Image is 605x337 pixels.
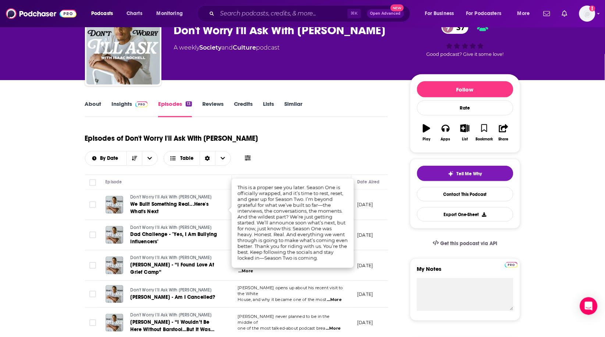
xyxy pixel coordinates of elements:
[217,8,348,19] input: Search podcasts, credits, & more...
[442,21,469,34] a: 37
[391,4,404,11] span: New
[417,207,513,222] button: Export One-Sheet
[222,44,233,51] span: and
[579,6,595,22] button: Show profile menu
[164,151,231,166] button: Choose View
[131,287,218,294] a: Don't Worry I'll Ask With [PERSON_NAME]
[131,294,216,300] span: [PERSON_NAME] - Am I Cancelled?
[425,8,454,19] span: For Business
[131,231,217,245] span: Dad Challenge - "Yes, I Am Bullying Influencers"
[476,137,493,141] div: Bookmark
[441,137,451,141] div: Apps
[357,262,373,269] p: [DATE]
[131,201,209,215] span: We Built Something Real...Here's What's Next
[131,287,212,293] span: Don't Worry I'll Ask With [PERSON_NAME]
[455,119,474,146] button: List
[238,184,348,261] span: This is a proper see you later. Season One is officially wrapped, and it’s time to rest, reset, a...
[541,7,553,20] a: Show notifications dropdown
[106,178,122,186] div: Episode
[131,225,219,231] a: Don't Worry I'll Ask With [PERSON_NAME]
[85,134,258,143] h1: Episodes of Don't Worry I'll Ask With [PERSON_NAME]
[367,9,404,18] button: Open AdvancedNew
[131,201,219,215] a: We Built Something Real...Here's What's Next
[131,312,219,319] a: Don't Worry I'll Ask With [PERSON_NAME]
[423,137,430,141] div: Play
[238,314,330,325] span: [PERSON_NAME] never planned to be in the middle of
[417,119,436,146] button: Play
[85,156,127,161] button: open menu
[6,7,76,21] img: Podchaser - Follow, Share and Rate Podcasts
[357,291,373,297] p: [DATE]
[466,8,502,19] span: For Podcasters
[417,100,513,115] div: Rate
[517,8,530,19] span: More
[131,262,214,275] span: [PERSON_NAME] - “I Found Love At Grief Camp”
[427,51,504,57] span: Good podcast? Give it some love!
[131,255,219,261] a: Don't Worry I'll Ask With [PERSON_NAME]
[579,6,595,22] img: User Profile
[131,261,219,276] a: [PERSON_NAME] - “I Found Love At Grief Camp”
[427,234,503,252] a: Get this podcast via API
[202,100,224,117] a: Reviews
[131,231,219,245] a: Dad Challenge - "Yes, I Am Bullying Influencers"
[238,178,261,186] div: Description
[91,8,113,19] span: Podcasts
[186,101,192,107] div: 13
[449,21,469,34] span: 37
[174,43,280,52] div: A weekly podcast
[436,119,455,146] button: Apps
[131,255,212,260] span: Don't Worry I'll Ask With [PERSON_NAME]
[142,151,157,165] button: open menu
[89,262,96,269] span: Toggle select row
[420,8,463,19] button: open menu
[131,225,212,230] span: Don't Worry I'll Ask With [PERSON_NAME]
[89,319,96,326] span: Toggle select row
[417,265,513,278] label: My Notes
[580,297,598,315] div: Open Intercom Messenger
[348,9,361,18] span: ⌘ K
[112,100,148,117] a: InsightsPodchaser Pro
[158,100,192,117] a: Episodes13
[238,297,327,302] span: House, and why it became one of the most
[357,232,373,238] p: [DATE]
[131,194,212,200] span: Don't Worry I'll Ask With [PERSON_NAME]
[100,156,121,161] span: By Date
[85,151,158,166] h2: Choose List sort
[234,100,253,117] a: Credits
[590,6,595,11] svg: Add a profile image
[475,119,494,146] button: Bookmark
[127,8,142,19] span: Charts
[417,187,513,201] a: Contact This Podcast
[417,81,513,97] button: Follow
[135,101,148,107] img: Podchaser Pro
[204,5,417,22] div: Search podcasts, credits, & more...
[131,294,218,301] a: [PERSON_NAME] - Am I Cancelled?
[86,8,122,19] button: open menu
[122,8,147,19] a: Charts
[131,194,219,201] a: Don't Worry I'll Ask With [PERSON_NAME]
[512,8,539,19] button: open menu
[127,151,142,165] button: Sort Direction
[285,100,303,117] a: Similar
[131,319,219,333] a: [PERSON_NAME] - “I Wouldn’t Be Here Without Barstool…But It Was Time To Go”
[457,171,482,177] span: Tell Me Why
[357,319,373,326] p: [DATE]
[157,8,183,19] span: Monitoring
[505,262,518,268] img: Podchaser Pro
[505,261,518,268] a: Pro website
[341,178,350,187] button: Column Actions
[417,166,513,181] button: tell me why sparkleTell Me Why
[357,201,373,208] p: [DATE]
[233,44,256,51] a: Culture
[200,151,215,165] div: Sort Direction
[86,11,160,85] img: Don't Worry I'll Ask With Isaac Rochell
[327,297,342,303] span: ...More
[462,8,512,19] button: open menu
[181,156,194,161] span: Table
[370,12,401,15] span: Open Advanced
[559,7,570,20] a: Show notifications dropdown
[89,201,96,208] span: Toggle select row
